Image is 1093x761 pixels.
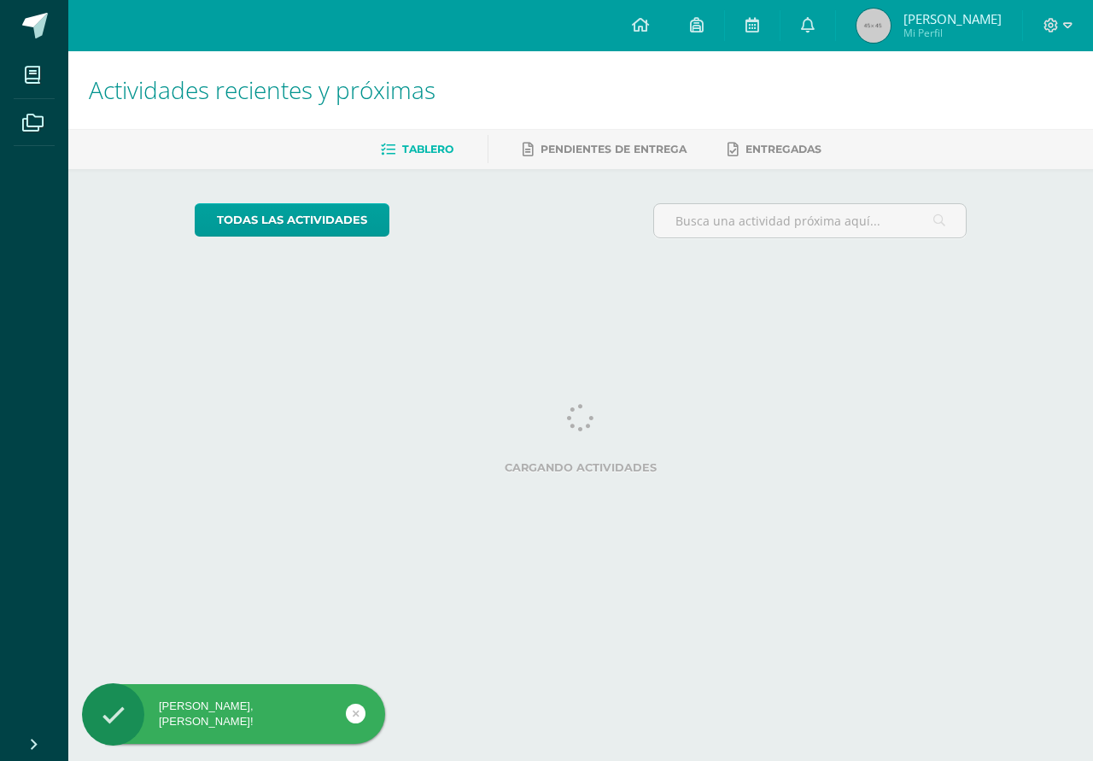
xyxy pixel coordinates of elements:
[195,203,389,237] a: todas las Actividades
[82,699,385,729] div: [PERSON_NAME], [PERSON_NAME]!
[402,143,453,155] span: Tablero
[381,136,453,163] a: Tablero
[654,204,967,237] input: Busca una actividad próxima aquí...
[89,73,435,106] span: Actividades recientes y próximas
[903,26,1002,40] span: Mi Perfil
[856,9,891,43] img: 45x45
[541,143,687,155] span: Pendientes de entrega
[903,10,1002,27] span: [PERSON_NAME]
[195,461,967,474] label: Cargando actividades
[728,136,821,163] a: Entregadas
[523,136,687,163] a: Pendientes de entrega
[745,143,821,155] span: Entregadas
